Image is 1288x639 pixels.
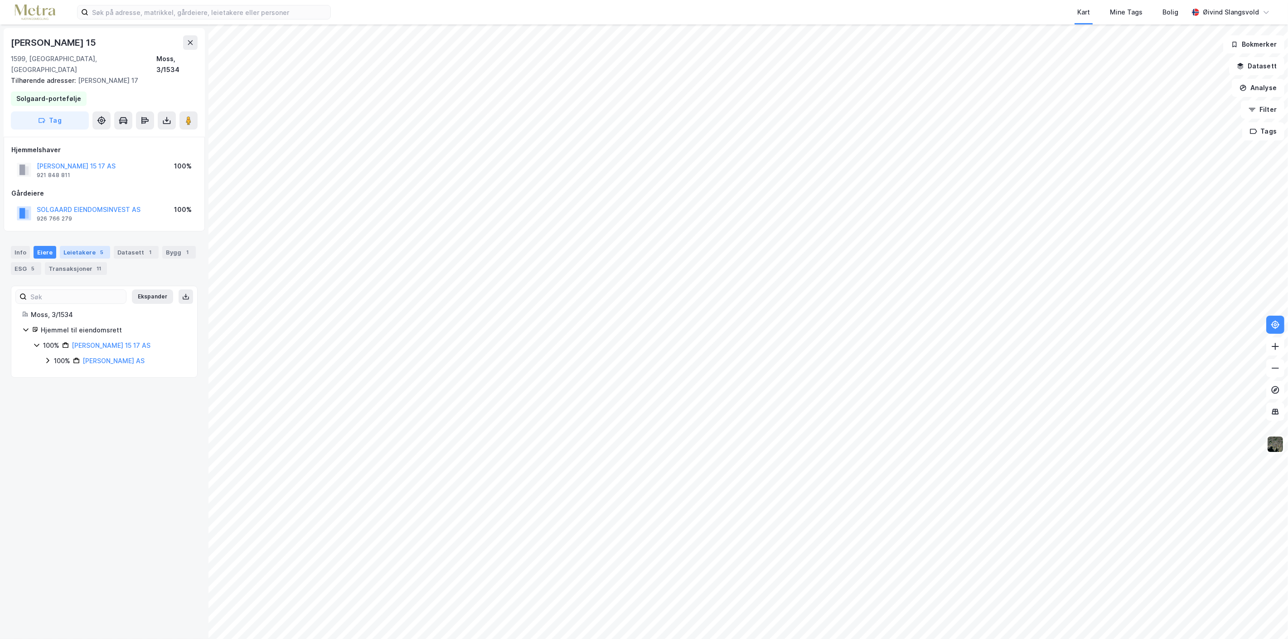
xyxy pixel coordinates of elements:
div: Moss, 3/1534 [31,309,186,320]
div: 5 [29,264,38,273]
div: Øivind Slangsvold [1203,7,1259,18]
button: Bokmerker [1223,35,1284,53]
div: Leietakere [60,246,110,259]
div: 100% [43,340,59,351]
div: 1 [146,248,155,257]
div: [PERSON_NAME] 15 [11,35,98,50]
div: Kart [1077,7,1090,18]
div: Bolig [1162,7,1178,18]
div: 100% [174,161,192,172]
img: 9k= [1267,436,1284,453]
a: [PERSON_NAME] AS [82,357,145,365]
div: Gårdeiere [11,188,197,199]
div: 1 [183,248,192,257]
div: Mine Tags [1110,7,1143,18]
div: Moss, 3/1534 [156,53,198,75]
div: 926 766 279 [37,215,72,222]
input: Søk på adresse, matrikkel, gårdeiere, leietakere eller personer [88,5,330,19]
button: Filter [1241,101,1284,119]
button: Tags [1242,122,1284,140]
input: Søk [27,290,126,303]
img: metra-logo.256734c3b2bbffee19d4.png [15,5,55,20]
button: Analyse [1232,79,1284,97]
div: 1599, [GEOGRAPHIC_DATA], [GEOGRAPHIC_DATA] [11,53,156,75]
div: Hjemmelshaver [11,144,197,155]
div: 5 [97,248,107,257]
button: Datasett [1229,57,1284,75]
div: Hjemmel til eiendomsrett [41,325,186,336]
div: Eiere [34,246,56,259]
div: 100% [54,356,70,366]
div: [PERSON_NAME] 17 [11,75,190,86]
a: [PERSON_NAME] 15 17 AS [72,341,150,349]
div: Bygg [162,246,196,259]
div: ESG [11,262,41,275]
div: 921 848 811 [37,172,70,179]
button: Tag [11,111,89,130]
div: 100% [174,204,192,215]
span: Tilhørende adresser: [11,77,78,84]
div: Kontrollprogram for chat [1243,596,1288,639]
div: Datasett [114,246,159,259]
div: Info [11,246,30,259]
button: Ekspander [132,289,173,304]
div: Solgaard-portefølje [16,93,81,104]
iframe: Chat Widget [1243,596,1288,639]
div: 11 [94,264,103,273]
div: Transaksjoner [45,262,107,275]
